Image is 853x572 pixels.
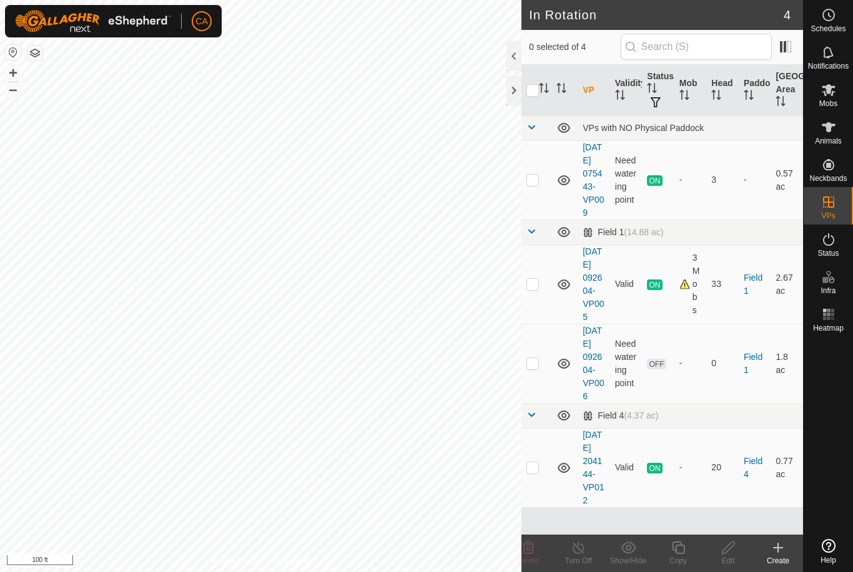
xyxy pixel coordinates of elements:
td: 20 [706,428,739,507]
div: - [679,461,702,474]
span: (14.88 ac) [624,227,663,237]
div: VPs with NO Physical Paddock [583,123,798,133]
button: Map Layers [27,46,42,61]
td: Valid [610,245,643,324]
p-sorticon: Activate to sort [539,85,549,95]
p-sorticon: Activate to sort [711,92,721,102]
th: Validity [610,65,643,116]
span: Neckbands [809,175,847,182]
button: + [6,65,21,80]
p-sorticon: Activate to sort [744,92,754,102]
p-sorticon: Activate to sort [647,85,657,95]
p-sorticon: Activate to sort [679,92,689,102]
a: [DATE] 092604-VP006 [583,326,604,401]
img: Gallagher Logo [15,10,171,32]
a: Contact Us [273,556,310,567]
a: Help [804,534,853,569]
th: Paddock [739,65,771,116]
span: ON [647,463,662,473]
td: 33 [706,245,739,324]
th: VP [578,65,610,116]
td: 2.67 ac [771,245,803,324]
input: Search (S) [621,34,772,60]
td: Valid [610,428,643,507]
div: Create [753,555,803,566]
span: ON [647,175,662,186]
a: Field 1 [744,273,762,296]
p-sorticon: Activate to sort [615,92,625,102]
span: Status [817,250,839,257]
div: Field 1 [583,227,663,238]
span: (4.37 ac) [624,410,658,420]
h2: In Rotation [529,7,784,22]
span: Heatmap [813,324,844,332]
td: - [739,140,771,220]
span: 0 selected of 4 [529,41,620,54]
span: 4 [784,6,791,24]
span: Animals [815,137,842,145]
td: 0.57 ac [771,140,803,220]
span: ON [647,279,662,290]
td: Need watering point [610,140,643,220]
span: Help [821,556,836,564]
div: - [679,357,702,370]
th: Head [706,65,739,116]
button: Reset Map [6,45,21,60]
td: Need watering point [610,324,643,403]
a: [DATE] 092604-VP005 [583,246,604,322]
span: Infra [821,287,836,294]
div: Edit [703,555,753,566]
span: Delete [518,556,540,565]
div: - [679,173,702,187]
th: [GEOGRAPHIC_DATA] Area [771,65,803,116]
th: Mob [674,65,707,116]
p-sorticon: Activate to sort [776,98,786,108]
a: [DATE] 204144-VP012 [583,430,604,505]
td: 3 [706,140,739,220]
a: Field 4 [744,456,762,479]
div: Field 4 [583,410,658,421]
td: 1.8 ac [771,324,803,403]
span: OFF [647,359,666,369]
div: 3 Mobs [679,251,702,317]
span: CA [195,15,207,28]
a: Privacy Policy [212,556,259,567]
span: Mobs [819,100,837,107]
th: Status [642,65,674,116]
div: Turn Off [553,555,603,566]
div: Show/Hide [603,555,653,566]
a: Field 1 [744,352,762,375]
button: – [6,82,21,97]
span: Notifications [808,62,849,70]
p-sorticon: Activate to sort [556,85,566,95]
td: 0.77 ac [771,428,803,507]
span: VPs [821,212,835,220]
td: 0 [706,324,739,403]
span: Schedules [811,25,846,32]
a: [DATE] 075443-VP009 [583,142,604,218]
div: Copy [653,555,703,566]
